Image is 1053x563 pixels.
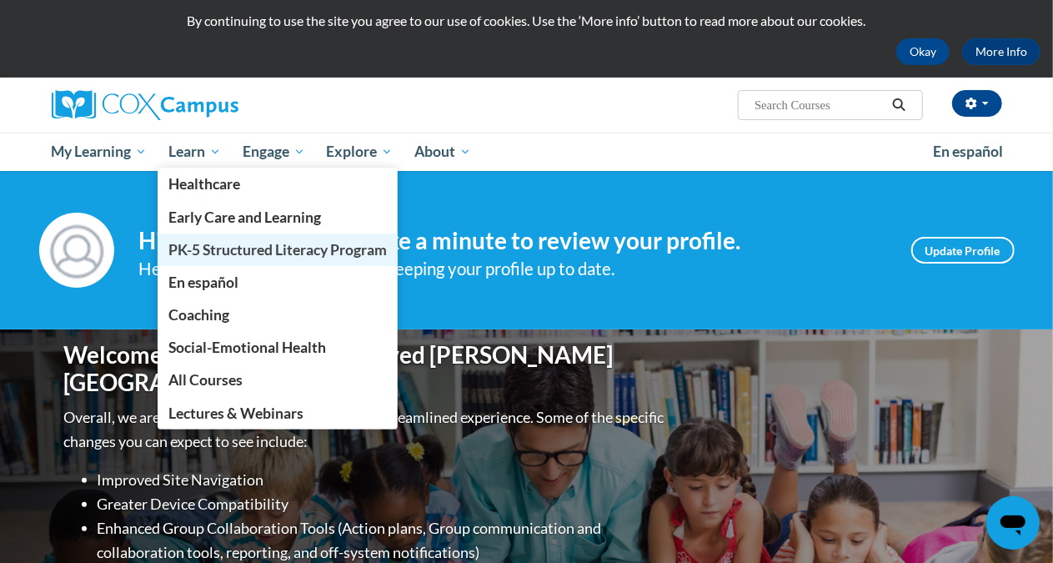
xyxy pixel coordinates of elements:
span: PK-5 Structured Literacy Program [168,241,387,259]
li: Improved Site Navigation [98,468,669,492]
a: En español [923,134,1015,169]
span: Explore [326,142,393,162]
h1: Welcome to the new and improved [PERSON_NAME][GEOGRAPHIC_DATA] [64,341,669,397]
span: En español [168,274,238,291]
a: En español [158,266,398,299]
li: Greater Device Compatibility [98,492,669,516]
a: More Info [962,38,1040,65]
img: Profile Image [39,213,114,288]
iframe: Button to launch messaging window [986,496,1040,550]
p: Overall, we are proud to provide you with a more streamlined experience. Some of the specific cha... [64,405,669,454]
button: Okay [896,38,950,65]
a: Lectures & Webinars [158,397,398,430]
span: En español [934,143,1004,160]
div: Help improve your experience by keeping your profile up to date. [139,255,886,283]
div: Main menu [39,133,1015,171]
img: Cox Campus [52,90,238,120]
a: Engage [232,133,316,171]
a: About [404,133,482,171]
a: PK-5 Structured Literacy Program [158,234,398,266]
span: My Learning [51,142,147,162]
a: Social-Emotional Health [158,331,398,364]
span: Engage [243,142,305,162]
h4: Hi [PERSON_NAME]! Take a minute to review your profile. [139,227,886,255]
a: My Learning [41,133,158,171]
p: By continuing to use the site you agree to our use of cookies. Use the ‘More info’ button to read... [13,12,1040,30]
span: Healthcare [168,175,240,193]
a: Healthcare [158,168,398,200]
a: Early Care and Learning [158,201,398,234]
span: Coaching [168,306,229,324]
span: About [414,142,471,162]
a: Cox Campus [52,90,352,120]
input: Search Courses [753,95,886,115]
span: Learn [168,142,221,162]
a: Learn [158,133,232,171]
a: Explore [315,133,404,171]
button: Account Settings [952,90,1002,117]
a: Coaching [158,299,398,331]
a: Update Profile [911,237,1015,264]
span: Social-Emotional Health [168,339,326,356]
span: All Courses [168,371,243,389]
span: Early Care and Learning [168,209,321,226]
button: Search [886,95,911,115]
a: All Courses [158,364,398,396]
span: Lectures & Webinars [168,405,303,422]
